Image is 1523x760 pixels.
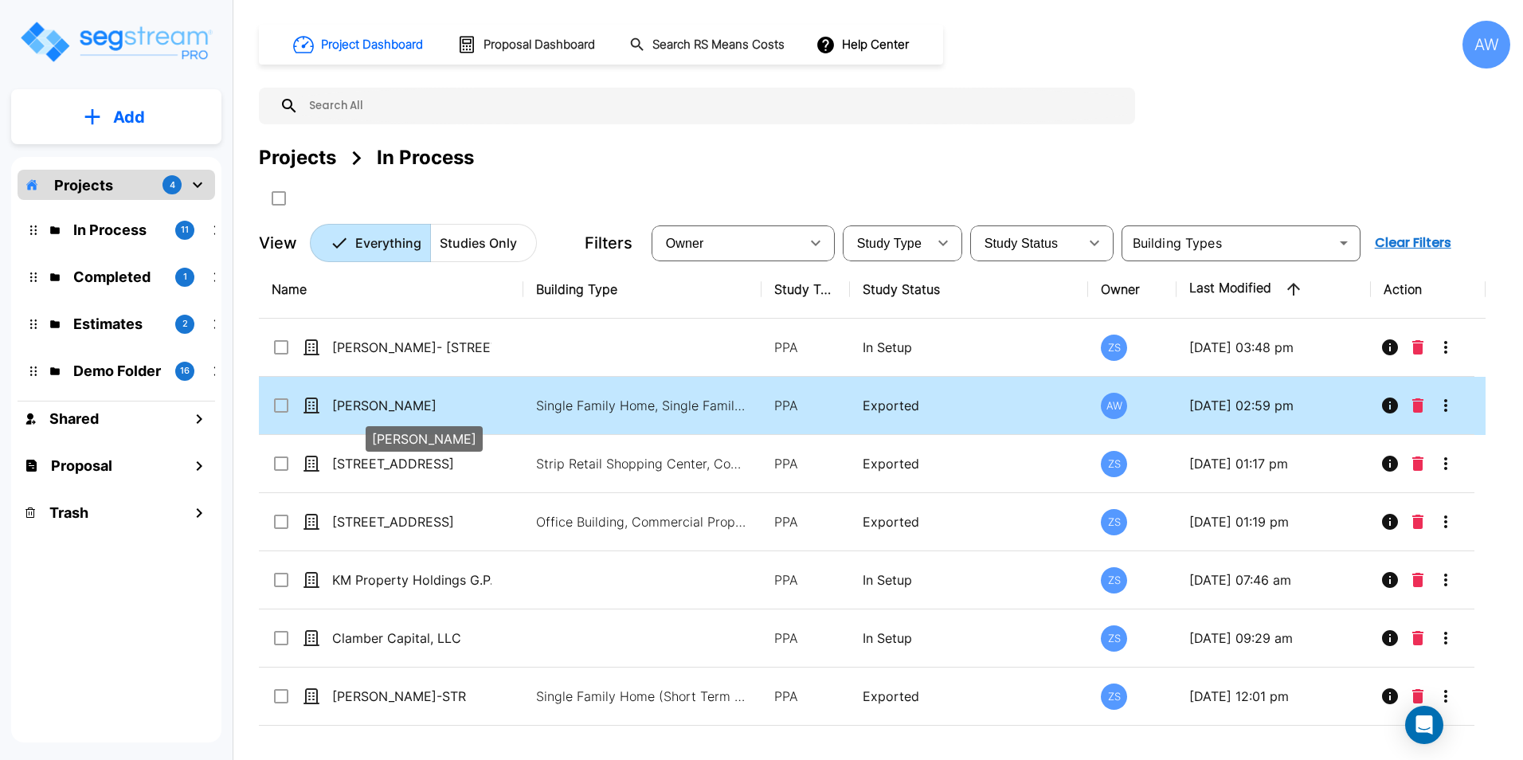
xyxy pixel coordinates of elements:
button: Open [1333,232,1355,254]
button: Delete [1406,680,1430,712]
p: Single Family Home, Single Family Home Site [536,396,751,415]
p: [DATE] 09:29 am [1189,629,1358,648]
button: Delete [1406,622,1430,654]
div: ZS [1101,509,1127,535]
p: Office Building, Commercial Property Site [536,512,751,531]
input: Search All [299,88,1127,124]
p: [DATE] 01:17 pm [1189,454,1358,473]
p: In Setup [863,570,1075,590]
button: Add [11,94,221,140]
p: 2 [182,317,188,331]
button: Info [1374,622,1406,654]
p: PPA [774,396,837,415]
div: AW [1101,393,1127,419]
span: Study Status [985,237,1059,250]
button: Info [1374,506,1406,538]
p: PPA [774,687,837,706]
button: More-Options [1430,564,1462,596]
th: Study Type [761,261,850,319]
input: Building Types [1126,232,1329,254]
p: KM Property Holdings G.P. [332,570,491,590]
img: Logo [18,19,213,65]
p: PPA [774,338,837,357]
button: Info [1374,390,1406,421]
button: Everything [310,224,431,262]
th: Name [259,261,523,319]
button: Studies Only [430,224,537,262]
button: More-Options [1430,680,1462,712]
span: Study Type [857,237,922,250]
button: Info [1374,564,1406,596]
p: Strip Retail Shopping Center, Commercial Property Site [536,454,751,473]
div: ZS [1101,684,1127,710]
p: Exported [863,687,1075,706]
button: Delete [1406,331,1430,363]
button: Info [1374,680,1406,712]
p: View [259,231,297,255]
p: Clamber Capital, LLC [332,629,491,648]
th: Last Modified [1177,261,1371,319]
th: Action [1371,261,1486,319]
p: In Setup [863,629,1075,648]
p: Exported [863,512,1075,531]
button: SelectAll [263,182,295,214]
h1: Proposal [51,455,112,476]
div: ZS [1101,567,1127,594]
p: In Setup [863,338,1075,357]
div: Select [655,221,800,265]
h1: Search RS Means Costs [652,36,785,54]
p: [PERSON_NAME]- [STREET_ADDRESS] [332,338,491,357]
button: Delete [1406,390,1430,421]
button: Clear Filters [1368,227,1458,259]
p: Everything [355,233,421,253]
p: Estimates [73,313,162,335]
p: [DATE] 03:48 pm [1189,338,1358,357]
button: Search RS Means Costs [623,29,793,61]
div: Select [973,221,1079,265]
div: Projects [259,143,336,172]
th: Owner [1088,261,1177,319]
p: 11 [181,223,189,237]
button: Project Dashboard [287,27,432,62]
button: Delete [1406,448,1430,480]
h1: Shared [49,408,99,429]
p: Exported [863,396,1075,415]
th: Building Type [523,261,761,319]
th: Study Status [850,261,1088,319]
p: 4 [170,178,175,192]
button: Delete [1406,506,1430,538]
button: Delete [1406,564,1430,596]
button: More-Options [1430,448,1462,480]
p: Completed [73,266,162,288]
p: PPA [774,570,837,590]
div: Platform [310,224,537,262]
p: [DATE] 01:19 pm [1189,512,1358,531]
p: Filters [585,231,632,255]
p: [PERSON_NAME]-STR [332,687,491,706]
p: [DATE] 02:59 pm [1189,396,1358,415]
div: ZS [1101,451,1127,477]
h1: Trash [49,502,88,523]
p: Projects [54,174,113,196]
div: Select [846,221,927,265]
p: PPA [774,454,837,473]
p: [DATE] 12:01 pm [1189,687,1358,706]
h1: Proposal Dashboard [484,36,595,54]
div: In Process [377,143,474,172]
button: Info [1374,331,1406,363]
p: [PERSON_NAME] [332,396,491,415]
p: [STREET_ADDRESS] [332,454,491,473]
div: ZS [1101,625,1127,652]
span: Owner [666,237,704,250]
p: Single Family Home (Short Term Residential Rental), Single Family Home Site [536,687,751,706]
p: In Process [73,219,162,241]
button: Help Center [812,29,915,60]
div: ZS [1101,335,1127,361]
p: Add [113,105,145,129]
p: Demo Folder [73,360,162,382]
button: More-Options [1430,622,1462,654]
p: [STREET_ADDRESS] [332,512,491,531]
p: 1 [183,270,187,284]
p: [DATE] 07:46 am [1189,570,1358,590]
p: 16 [180,364,190,378]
